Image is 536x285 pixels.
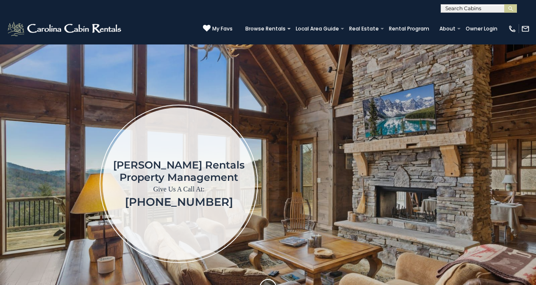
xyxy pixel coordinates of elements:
span: My Favs [212,25,233,33]
a: [PHONE_NUMBER] [125,195,233,209]
img: mail-regular-white.png [521,25,530,33]
a: About [435,23,460,35]
img: phone-regular-white.png [508,25,517,33]
a: Browse Rentals [241,23,290,35]
h1: [PERSON_NAME] Rentals Property Management [113,159,244,183]
a: Owner Login [461,23,502,35]
a: My Favs [203,25,233,33]
p: Give Us A Call At: [113,183,244,195]
img: White-1-2.png [6,20,124,37]
a: Rental Program [385,23,433,35]
a: Real Estate [345,23,383,35]
a: Local Area Guide [292,23,343,35]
